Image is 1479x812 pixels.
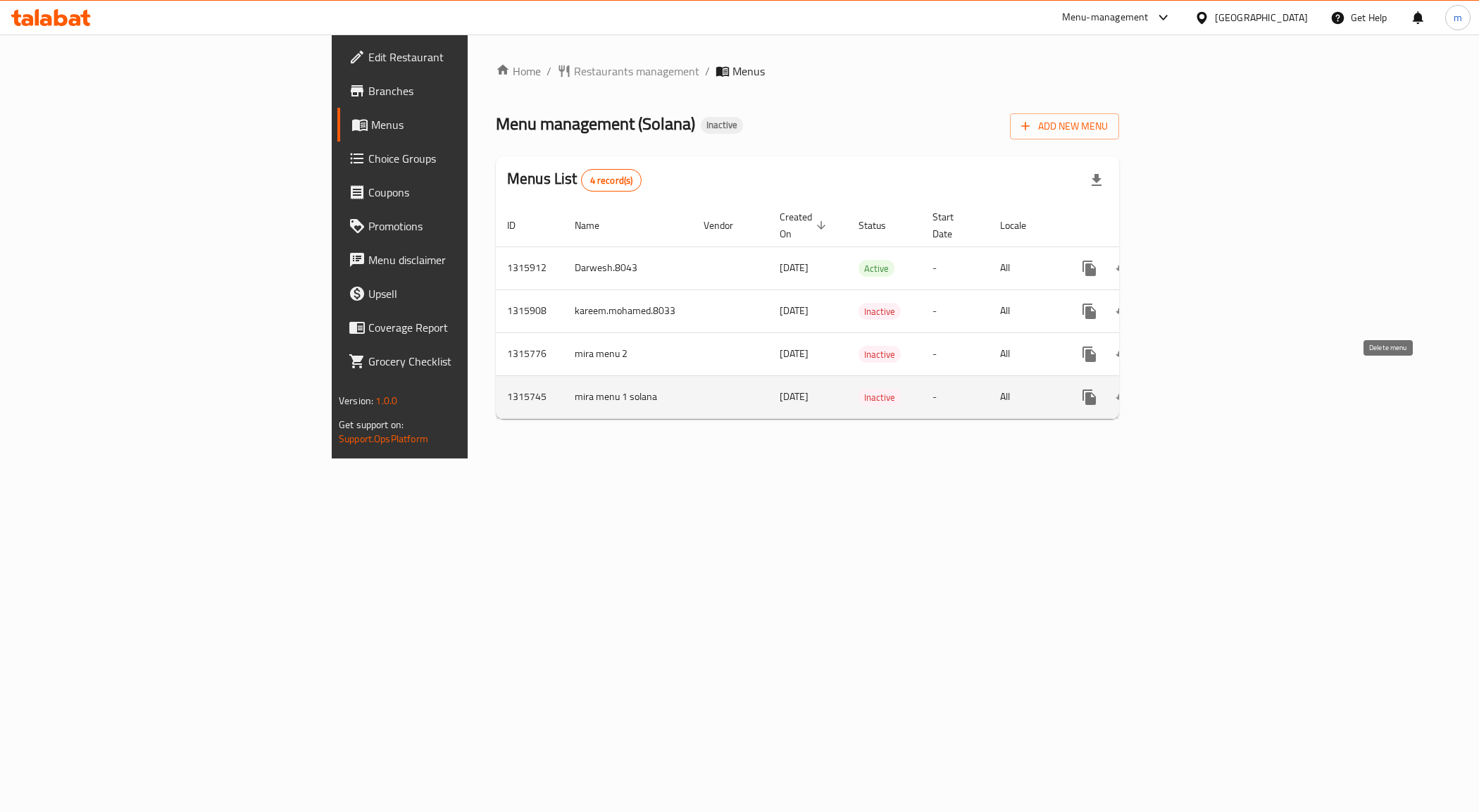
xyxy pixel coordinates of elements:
[1073,380,1106,414] button: more
[1215,10,1308,25] div: [GEOGRAPHIC_DATA]
[582,174,642,187] span: 4 record(s)
[368,49,568,65] span: Edit Restaurant
[496,63,1119,80] nav: breadcrumb
[337,40,579,74] a: Edit Restaurant
[496,204,1219,419] table: enhanced table
[337,74,579,108] a: Branches
[1010,113,1119,139] button: Add New Menu
[921,375,989,418] td: -
[563,246,692,289] td: Darwesh.8043
[563,332,692,375] td: mira menu 2
[859,304,901,320] span: Inactive
[368,82,568,99] span: Branches
[780,258,809,277] span: [DATE]
[581,169,642,192] div: Total records count
[1080,163,1113,197] div: Export file
[368,285,568,302] span: Upsell
[859,217,904,234] span: Status
[859,261,894,277] span: Active
[1062,9,1149,26] div: Menu-management
[1073,251,1106,285] button: more
[1073,294,1106,328] button: more
[337,142,579,175] a: Choice Groups
[563,375,692,418] td: mira menu 1 solana
[932,208,972,242] span: Start Date
[705,63,710,80] li: /
[574,63,699,80] span: Restaurants management
[921,332,989,375] td: -
[921,246,989,289] td: -
[780,301,809,320] span: [DATE]
[989,246,1061,289] td: All
[339,416,404,434] span: Get support on:
[368,150,568,167] span: Choice Groups
[496,108,695,139] span: Menu management ( Solana )
[337,108,579,142] a: Menus
[780,208,830,242] span: Created On
[368,319,568,336] span: Coverage Report
[859,303,901,320] div: Inactive
[371,116,568,133] span: Menus
[339,392,373,410] span: Version:
[368,184,568,201] span: Coupons
[859,346,901,363] span: Inactive
[989,332,1061,375] td: All
[1106,294,1140,328] button: Change Status
[1061,204,1219,247] th: Actions
[507,217,534,234] span: ID
[557,63,699,80] a: Restaurants management
[701,119,743,131] span: Inactive
[1106,251,1140,285] button: Change Status
[859,389,901,406] span: Inactive
[921,289,989,332] td: -
[780,344,809,363] span: [DATE]
[337,209,579,243] a: Promotions
[989,375,1061,418] td: All
[780,387,809,406] span: [DATE]
[368,218,568,235] span: Promotions
[337,175,579,209] a: Coupons
[368,251,568,268] span: Menu disclaimer
[732,63,765,80] span: Menus
[1000,217,1044,234] span: Locale
[337,311,579,344] a: Coverage Report
[563,289,692,332] td: kareem.mohamed.8033
[1073,337,1106,371] button: more
[989,289,1061,332] td: All
[507,168,642,192] h2: Menus List
[337,277,579,311] a: Upsell
[1454,10,1462,25] span: m
[339,430,428,448] a: Support.OpsPlatform
[704,217,751,234] span: Vendor
[375,392,397,410] span: 1.0.0
[859,389,901,406] div: Inactive
[368,353,568,370] span: Grocery Checklist
[337,243,579,277] a: Menu disclaimer
[337,344,579,378] a: Grocery Checklist
[575,217,618,234] span: Name
[1021,118,1108,135] span: Add New Menu
[701,117,743,134] div: Inactive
